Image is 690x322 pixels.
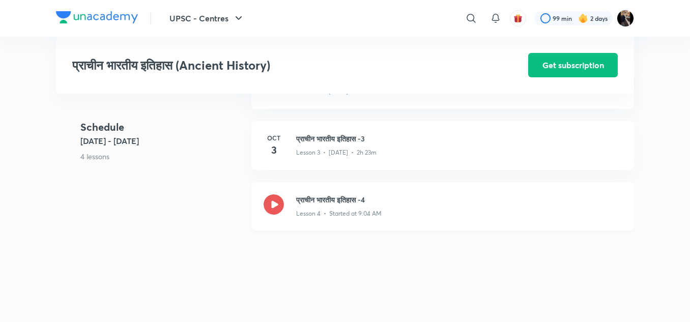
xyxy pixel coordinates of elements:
a: Company Logo [56,11,138,26]
h3: प्राचीन भारतीय इतिहास (Ancient History) [72,58,471,73]
h5: [DATE] - [DATE] [80,135,243,147]
h3: प्राचीन भारतीय इतिहास -4 [296,194,622,205]
img: streak [578,13,588,23]
p: Lesson 4 • Started at 9:04 AM [296,209,382,218]
button: UPSC - Centres [163,8,251,28]
button: Get subscription [528,53,618,77]
h3: प्राचीन भारतीय इतिहास -3 [296,133,622,144]
p: 4 lessons [80,151,243,162]
button: avatar [510,10,526,26]
p: Lesson 3 • [DATE] • 2h 23m [296,148,377,157]
h4: Schedule [80,120,243,135]
a: प्राचीन भारतीय इतिहास -4Lesson 4 • Started at 9:04 AM [251,182,634,243]
img: amit tripathi [617,10,634,27]
a: Oct3प्राचीन भारतीय इतिहास -3Lesson 3 • [DATE] • 2h 23m [251,121,634,182]
h6: Oct [264,133,284,142]
img: avatar [513,14,523,23]
img: Company Logo [56,11,138,23]
h4: 3 [264,142,284,158]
